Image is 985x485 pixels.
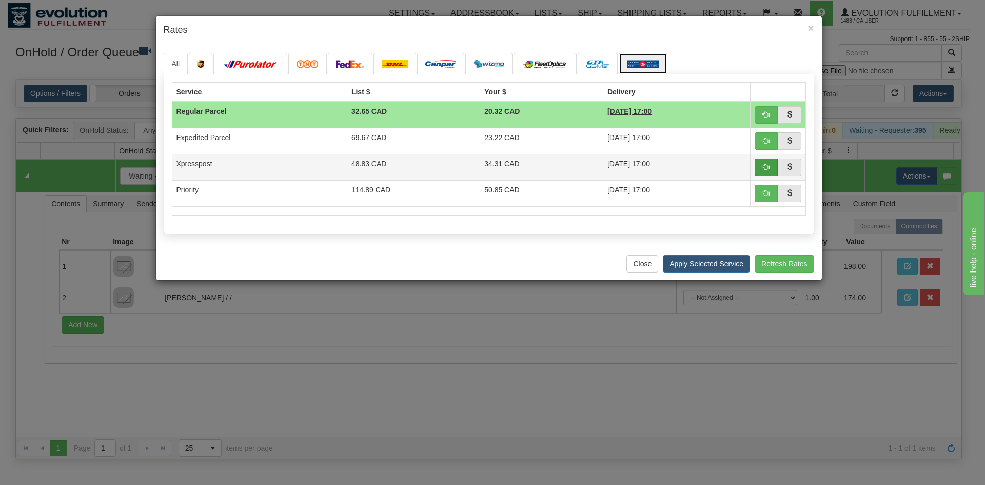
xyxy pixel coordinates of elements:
button: Close [807,23,814,33]
td: Expedited Parcel [172,128,347,154]
td: 23.22 CAD [480,128,603,154]
td: 34.31 CAD [480,154,603,180]
span: × [807,22,814,34]
td: Xpresspost [172,154,347,180]
iframe: chat widget [961,190,984,295]
td: 2 Days [603,180,750,206]
button: Close [626,255,658,273]
th: Your $ [480,82,603,102]
img: ups.png [197,60,204,68]
td: 69.67 CAD [347,128,480,154]
button: Apply Selected Service [663,255,750,273]
td: 50.85 CAD [480,180,603,206]
img: tnt.png [297,60,319,68]
span: [DATE] 17:00 [607,160,650,168]
img: CarrierLogo_10191.png [586,60,609,68]
a: All [164,53,188,74]
div: live help - online [8,6,95,18]
td: 114.89 CAD [347,180,480,206]
td: 2 Days [603,154,750,180]
th: List $ [347,82,480,102]
img: Canada_post.png [627,60,659,68]
td: 32.65 CAD [347,102,480,128]
h4: Rates [164,24,814,37]
img: campar.png [425,60,456,68]
span: [DATE] 17:00 [607,107,652,115]
td: Regular Parcel [172,102,347,128]
img: FedEx.png [336,60,365,68]
span: [DATE] 17:00 [607,186,650,194]
button: Refresh Rates [755,255,814,273]
td: 20.32 CAD [480,102,603,128]
th: Service [172,82,347,102]
img: CarrierLogo_10182.png [522,60,568,68]
td: 48.83 CAD [347,154,480,180]
span: [DATE] 17:00 [607,133,650,142]
img: dhl.png [382,60,408,68]
td: Priority [172,180,347,206]
img: wizmo.png [474,60,504,68]
td: 3 Days [603,128,750,154]
img: purolator.png [222,60,279,68]
th: Delivery [603,82,750,102]
td: 5 Days [603,102,750,128]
